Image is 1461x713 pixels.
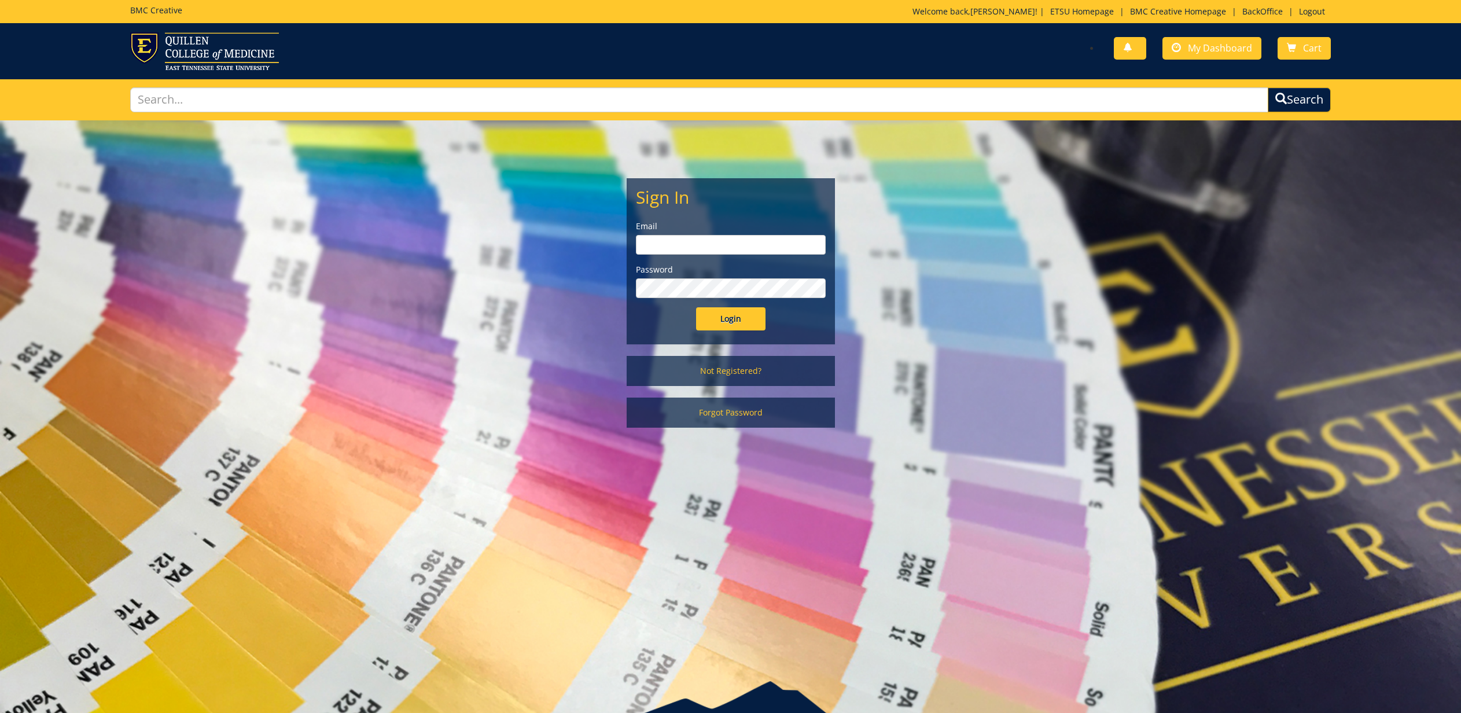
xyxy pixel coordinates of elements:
input: Search... [130,87,1268,112]
img: ETSU logo [130,32,279,70]
button: Search [1268,87,1331,112]
a: BMC Creative Homepage [1124,6,1232,17]
a: BackOffice [1236,6,1289,17]
p: Welcome back, ! | | | | [912,6,1331,17]
span: Cart [1303,42,1322,54]
a: Logout [1293,6,1331,17]
a: Not Registered? [627,356,835,386]
span: My Dashboard [1188,42,1252,54]
a: Cart [1278,37,1331,60]
a: ETSU Homepage [1044,6,1120,17]
input: Login [696,307,766,330]
a: Forgot Password [627,398,835,428]
h5: BMC Creative [130,6,182,14]
a: [PERSON_NAME] [970,6,1035,17]
label: Email [636,220,826,232]
a: My Dashboard [1162,37,1261,60]
h2: Sign In [636,188,826,207]
label: Password [636,264,826,275]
